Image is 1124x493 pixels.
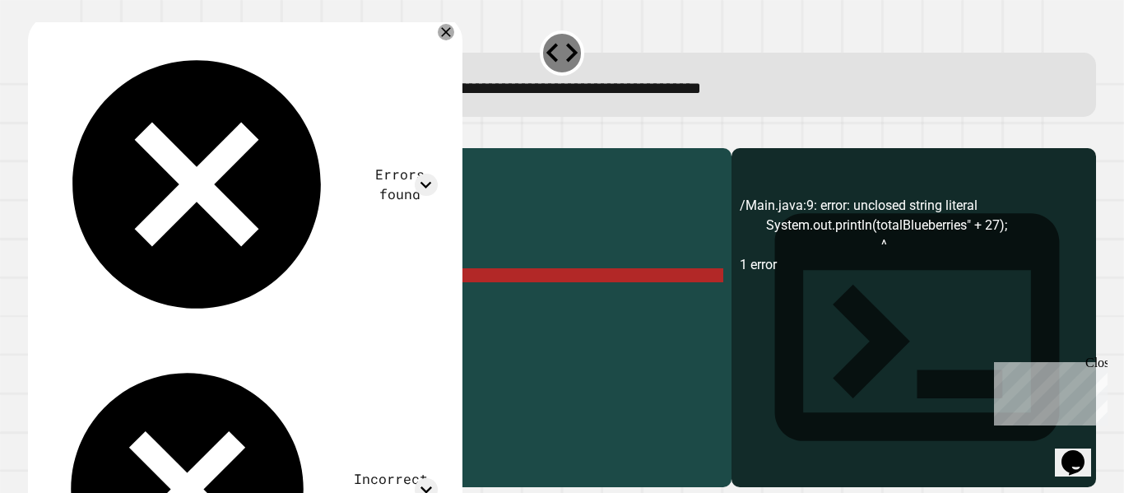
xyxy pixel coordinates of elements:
[362,165,438,205] div: Errors found
[987,356,1108,426] iframe: chat widget
[1055,427,1108,477] iframe: chat widget
[740,196,1088,487] div: /Main.java:9: error: unclosed string literal System.out.println(totalBlueberries" + 27); ^ 1 error
[7,7,114,105] div: Chat with us now!Close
